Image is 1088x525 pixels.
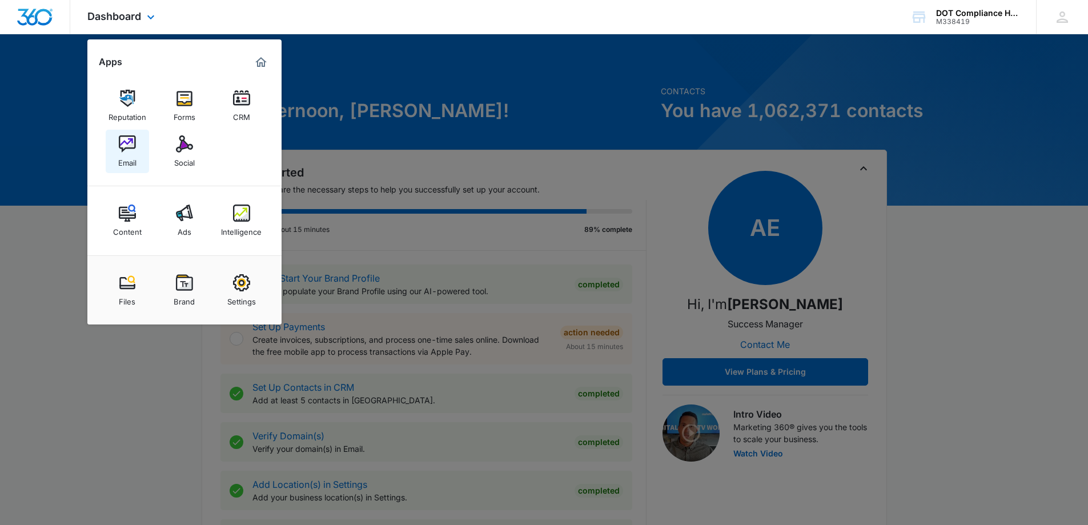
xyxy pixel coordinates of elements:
[220,199,263,242] a: Intelligence
[163,84,206,127] a: Forms
[936,18,1019,26] div: account id
[99,57,122,67] h2: Apps
[178,222,191,237] div: Ads
[227,291,256,306] div: Settings
[109,107,146,122] div: Reputation
[220,268,263,312] a: Settings
[174,107,195,122] div: Forms
[936,9,1019,18] div: account name
[221,222,262,237] div: Intelligence
[106,84,149,127] a: Reputation
[87,10,141,22] span: Dashboard
[233,107,250,122] div: CRM
[106,130,149,173] a: Email
[163,199,206,242] a: Ads
[106,268,149,312] a: Files
[163,268,206,312] a: Brand
[174,291,195,306] div: Brand
[106,199,149,242] a: Content
[163,130,206,173] a: Social
[252,53,270,71] a: Marketing 360® Dashboard
[118,153,136,167] div: Email
[174,153,195,167] div: Social
[220,84,263,127] a: CRM
[119,291,135,306] div: Files
[113,222,142,237] div: Content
